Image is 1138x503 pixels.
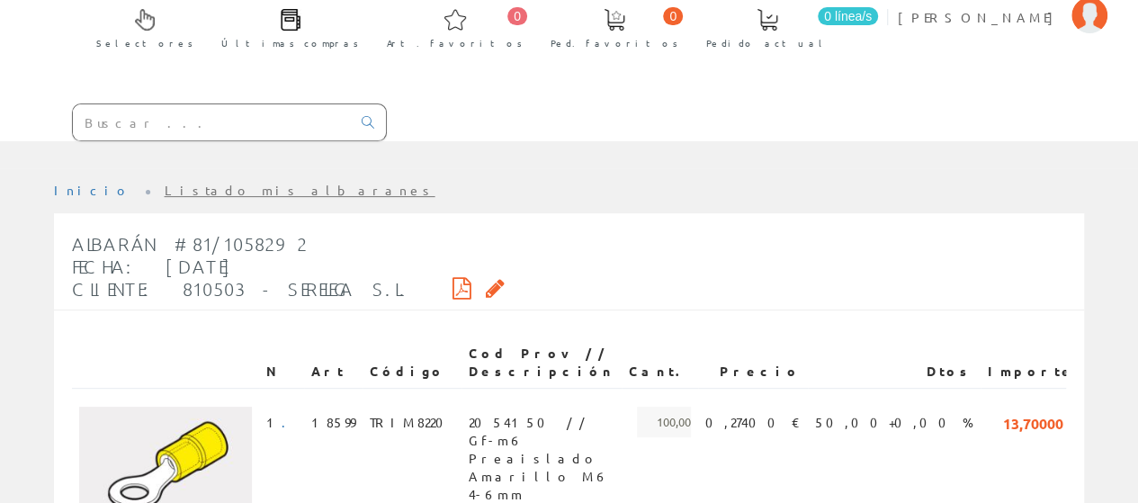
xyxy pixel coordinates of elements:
span: Albarán #81/1058292 Fecha: [DATE] Cliente: 810503 - SERELEGA S.L. [72,233,409,300]
span: [PERSON_NAME] [898,8,1062,26]
th: Cant. [622,337,698,388]
span: 18599 [311,407,355,437]
span: 1 [266,407,297,437]
span: Art. favoritos [387,34,523,52]
th: N [259,337,304,388]
i: Solicitar por email copia firmada [486,282,505,294]
span: 0 línea/s [818,7,878,25]
span: 2054150 // Gf-m6 Preaislado Amarillo M6 4-6mm [469,407,614,437]
a: . [282,414,297,430]
span: Últimas compras [221,34,359,52]
span: 0 [507,7,527,25]
th: Art [304,337,363,388]
span: TRIM8220 [370,407,454,437]
a: Inicio [54,182,130,198]
span: 100,00 [637,407,691,437]
th: Dtos [808,337,981,388]
span: 0 [663,7,683,25]
span: Ped. favoritos [551,34,678,52]
i: Descargar PDF [453,282,471,294]
input: Buscar ... [73,104,351,140]
span: Pedido actual [706,34,829,52]
span: 0,27400 € [705,407,801,437]
th: Cod Prov // Descripción [461,337,622,388]
span: 13,70000 € [1003,407,1075,437]
span: 50,00+0,00 % [815,407,973,437]
a: Listado mis albaranes [165,182,435,198]
span: Selectores [96,34,193,52]
th: Código [363,337,461,388]
th: Precio [698,337,808,388]
th: Importe [981,337,1082,388]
